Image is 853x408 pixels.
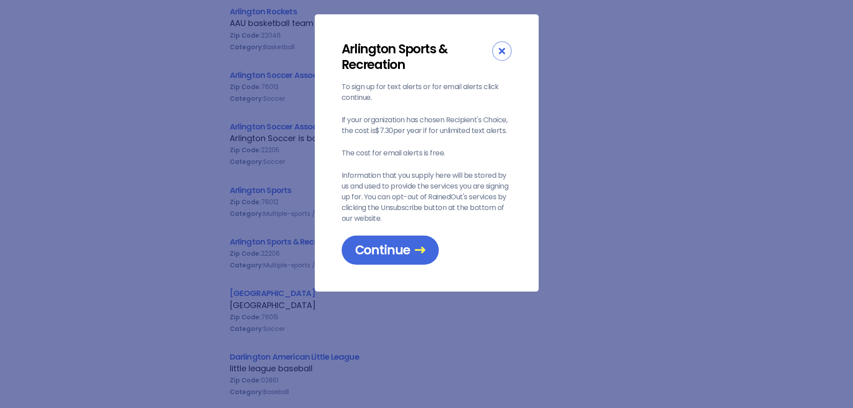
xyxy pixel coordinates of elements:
[342,41,492,73] div: Arlington Sports & Recreation
[342,115,512,136] p: If your organization has chosen Recipient's Choice, the cost is $7.30 per year if for unlimited t...
[342,82,512,103] p: To sign up for text alerts or for email alerts click continue.
[492,41,512,61] div: Close
[342,148,512,159] p: The cost for email alerts is free.
[342,170,512,224] p: Information that you supply here will be stored by us and used to provide the services you are si...
[355,242,425,258] span: Continue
